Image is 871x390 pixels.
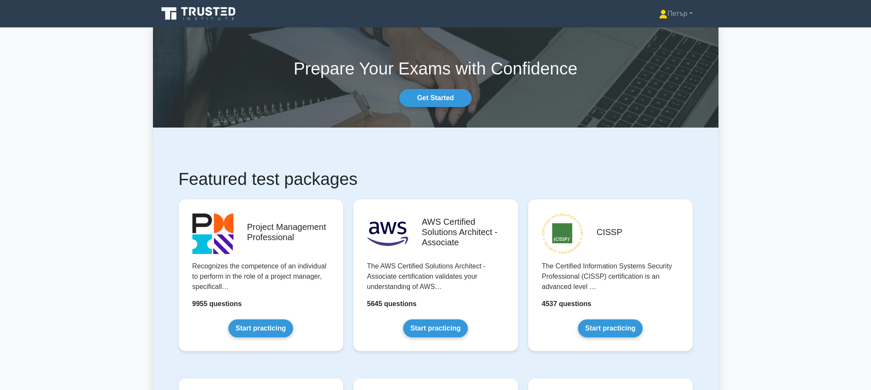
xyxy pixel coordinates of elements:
[638,5,713,22] a: Петър
[399,89,471,107] a: Get Started
[153,58,718,79] h1: Prepare Your Exams with Confidence
[179,169,693,189] h1: Featured test packages
[403,319,468,337] a: Start practicing
[228,319,293,337] a: Start practicing
[578,319,643,337] a: Start practicing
